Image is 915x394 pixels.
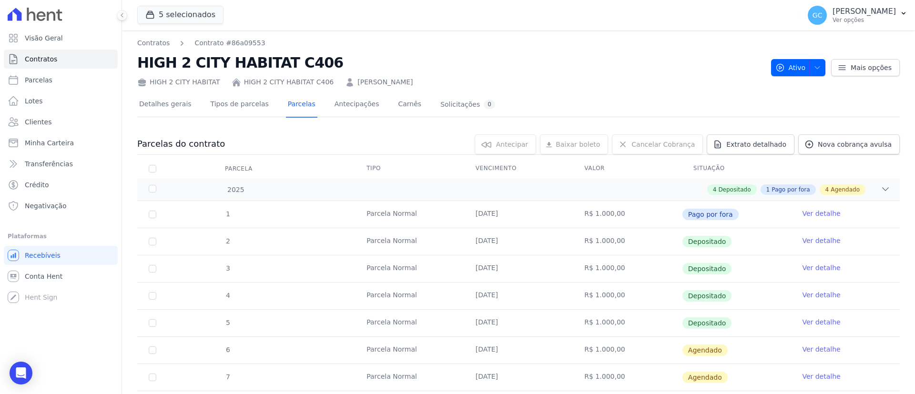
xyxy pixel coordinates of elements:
td: [DATE] [464,228,573,255]
div: Solicitações [440,100,495,109]
span: Parcelas [25,75,52,85]
a: Transferências [4,154,118,173]
button: Ativo [771,59,826,76]
td: Parcela Normal [355,283,464,309]
nav: Breadcrumb [137,38,265,48]
nav: Breadcrumb [137,38,763,48]
span: Clientes [25,117,51,127]
td: [DATE] [464,255,573,282]
a: Mais opções [831,59,900,76]
a: Carnês [396,92,423,118]
button: GC [PERSON_NAME] Ver opções [800,2,915,29]
td: Parcela Normal [355,337,464,364]
td: [DATE] [464,364,573,391]
span: Visão Geral [25,33,63,43]
td: R$ 1.000,00 [573,228,682,255]
a: Minha Carteira [4,133,118,152]
span: 1 [766,185,770,194]
span: Minha Carteira [25,138,74,148]
a: Ver detalhe [802,236,840,245]
td: R$ 1.000,00 [573,201,682,228]
div: Parcela [213,159,264,178]
input: Só é possível selecionar pagamentos em aberto [149,265,156,273]
td: R$ 1.000,00 [573,337,682,364]
a: Parcelas [4,71,118,90]
span: Depositado [718,185,751,194]
input: default [149,374,156,381]
td: Parcela Normal [355,228,464,255]
span: Conta Hent [25,272,62,281]
div: HIGH 2 CITY HABITAT [137,77,220,87]
input: Só é possível selecionar pagamentos em aberto [149,292,156,300]
a: [PERSON_NAME] [357,77,413,87]
span: Agendado [682,372,728,383]
th: Valor [573,159,682,179]
div: Open Intercom Messenger [10,362,32,384]
td: [DATE] [464,283,573,309]
span: 4 [225,292,230,299]
span: 4 [825,185,829,194]
span: 7 [225,373,230,381]
span: Transferências [25,159,73,169]
a: Ver detalhe [802,209,840,218]
a: Contratos [137,38,170,48]
a: HIGH 2 CITY HABITAT C406 [244,77,334,87]
a: Clientes [4,112,118,131]
td: R$ 1.000,00 [573,364,682,391]
span: Ativo [775,59,806,76]
span: Agendado [831,185,860,194]
a: Detalhes gerais [137,92,193,118]
span: Depositado [682,263,732,274]
h3: Parcelas do contrato [137,138,225,150]
p: Ver opções [833,16,896,24]
a: Conta Hent [4,267,118,286]
span: Depositado [682,236,732,247]
span: Extrato detalhado [726,140,786,149]
span: 3 [225,264,230,272]
th: Vencimento [464,159,573,179]
input: Só é possível selecionar pagamentos em aberto [149,319,156,327]
h2: HIGH 2 CITY HABITAT C406 [137,52,763,73]
span: 6 [225,346,230,354]
span: 2 [225,237,230,245]
a: Ver detalhe [802,290,840,300]
input: Só é possível selecionar pagamentos em aberto [149,211,156,218]
td: [DATE] [464,310,573,336]
a: Crédito [4,175,118,194]
span: GC [813,12,823,19]
a: Ver detalhe [802,317,840,327]
span: Recebíveis [25,251,61,260]
a: Nova cobrança avulsa [798,134,900,154]
div: Plataformas [8,231,114,242]
span: Agendado [682,344,728,356]
td: R$ 1.000,00 [573,255,682,282]
th: Situação [682,159,791,179]
a: Negativação [4,196,118,215]
span: Depositado [682,290,732,302]
td: R$ 1.000,00 [573,283,682,309]
span: 4 [713,185,717,194]
input: default [149,346,156,354]
td: [DATE] [464,337,573,364]
td: R$ 1.000,00 [573,310,682,336]
td: Parcela Normal [355,364,464,391]
a: Contrato #86a09553 [194,38,265,48]
div: 0 [484,100,495,109]
a: Parcelas [286,92,317,118]
span: Nova cobrança avulsa [818,140,892,149]
span: Negativação [25,201,67,211]
td: Parcela Normal [355,255,464,282]
span: Contratos [25,54,57,64]
a: Tipos de parcelas [209,92,271,118]
span: Crédito [25,180,49,190]
td: Parcela Normal [355,310,464,336]
span: Pago por fora [772,185,810,194]
a: Contratos [4,50,118,69]
a: Visão Geral [4,29,118,48]
button: 5 selecionados [137,6,224,24]
td: Parcela Normal [355,201,464,228]
input: Só é possível selecionar pagamentos em aberto [149,238,156,245]
a: Lotes [4,91,118,111]
span: 5 [225,319,230,326]
a: Solicitações0 [438,92,497,118]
